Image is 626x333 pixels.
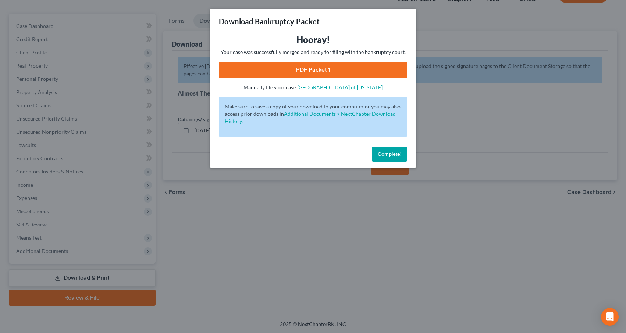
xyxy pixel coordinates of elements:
[219,16,320,26] h3: Download Bankruptcy Packet
[372,147,407,162] button: Complete!
[219,62,407,78] a: PDF Packet 1
[601,308,619,326] div: Open Intercom Messenger
[219,49,407,56] p: Your case was successfully merged and ready for filing with the bankruptcy court.
[297,84,383,90] a: [GEOGRAPHIC_DATA] of [US_STATE]
[225,111,396,124] a: Additional Documents > NextChapter Download History.
[225,103,401,125] p: Make sure to save a copy of your download to your computer or you may also access prior downloads in
[219,34,407,46] h3: Hooray!
[378,151,401,157] span: Complete!
[219,84,407,91] p: Manually file your case:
